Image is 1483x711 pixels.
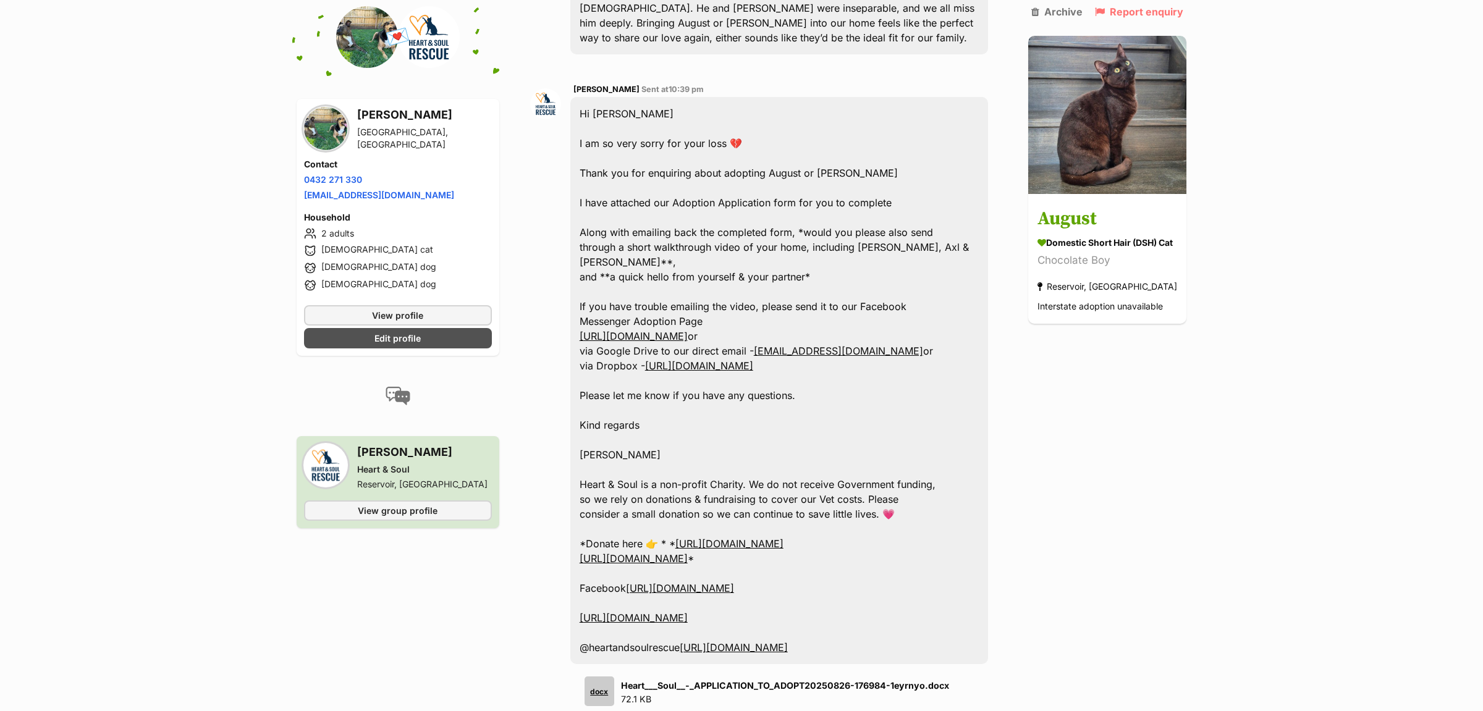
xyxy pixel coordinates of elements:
img: conversation-icon-4a6f8262b818ee0b60e3300018af0b2d0b884aa5de6e9bcb8d3d4eeb1a70a7c4.svg [386,387,410,405]
img: Lauren Bordonaro profile pic [336,6,398,68]
li: [DEMOGRAPHIC_DATA] dog [304,278,492,293]
div: Chocolate Boy [1037,253,1177,269]
a: View profile [304,305,492,326]
img: August [1028,36,1186,194]
div: Reservoir, [GEOGRAPHIC_DATA] [357,478,488,490]
span: Edit profile [374,332,421,345]
img: Heart & Soul profile pic [398,6,460,68]
a: [URL][DOMAIN_NAME] [580,552,688,565]
a: [URL][DOMAIN_NAME] [626,582,734,594]
span: [PERSON_NAME] [573,85,640,94]
li: [DEMOGRAPHIC_DATA] dog [304,261,492,276]
div: [GEOGRAPHIC_DATA], [GEOGRAPHIC_DATA] [357,126,492,151]
h4: Contact [304,158,492,170]
a: Edit profile [304,328,492,348]
a: [URL][DOMAIN_NAME] [675,537,784,550]
h3: [PERSON_NAME] [357,106,492,124]
a: [EMAIL_ADDRESS][DOMAIN_NAME] [754,345,923,357]
div: Reservoir, [GEOGRAPHIC_DATA] [1037,279,1177,295]
div: Domestic Short Hair (DSH) Cat [1037,237,1177,250]
span: 💌 [384,24,412,51]
a: [URL][DOMAIN_NAME] [580,612,688,624]
span: View group profile [358,504,437,517]
span: 10:39 pm [669,85,704,94]
li: [DEMOGRAPHIC_DATA] cat [304,243,492,258]
div: Heart & Soul [357,463,488,476]
a: Archive [1031,6,1083,17]
a: [EMAIL_ADDRESS][DOMAIN_NAME] [304,190,454,200]
h3: August [1037,206,1177,233]
span: Interstate adoption unavailable [1037,301,1163,312]
div: Hi [PERSON_NAME] I am so very sorry for your loss 💔 Thank you for enquiring about adopting August... [570,97,988,664]
span: 72.1 KB [621,694,651,704]
a: View group profile [304,500,492,521]
h3: [PERSON_NAME] [357,444,488,461]
h4: Household [304,211,492,224]
a: [URL][DOMAIN_NAME] [645,360,753,372]
a: docx [580,676,614,706]
a: [URL][DOMAIN_NAME] [580,330,688,342]
li: 2 adults [304,226,492,241]
span: View profile [372,309,423,322]
img: Heart & Soul profile pic [304,444,347,487]
a: Report enquiry [1095,6,1183,17]
strong: Heart___Soul__-_APPLICATION_TO_ADOPT20250826-176984-1eyrnyo.docx [621,680,949,691]
img: Lauren Bordonaro profile pic [304,107,347,150]
div: docx [585,676,614,706]
a: August Domestic Short Hair (DSH) Cat Chocolate Boy Reservoir, [GEOGRAPHIC_DATA] Interstate adopti... [1028,196,1186,324]
span: Sent at [641,85,704,94]
a: 0432 271 330 [304,174,362,185]
a: [URL][DOMAIN_NAME] [680,641,788,654]
img: Megan Ostwald profile pic [530,88,561,119]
